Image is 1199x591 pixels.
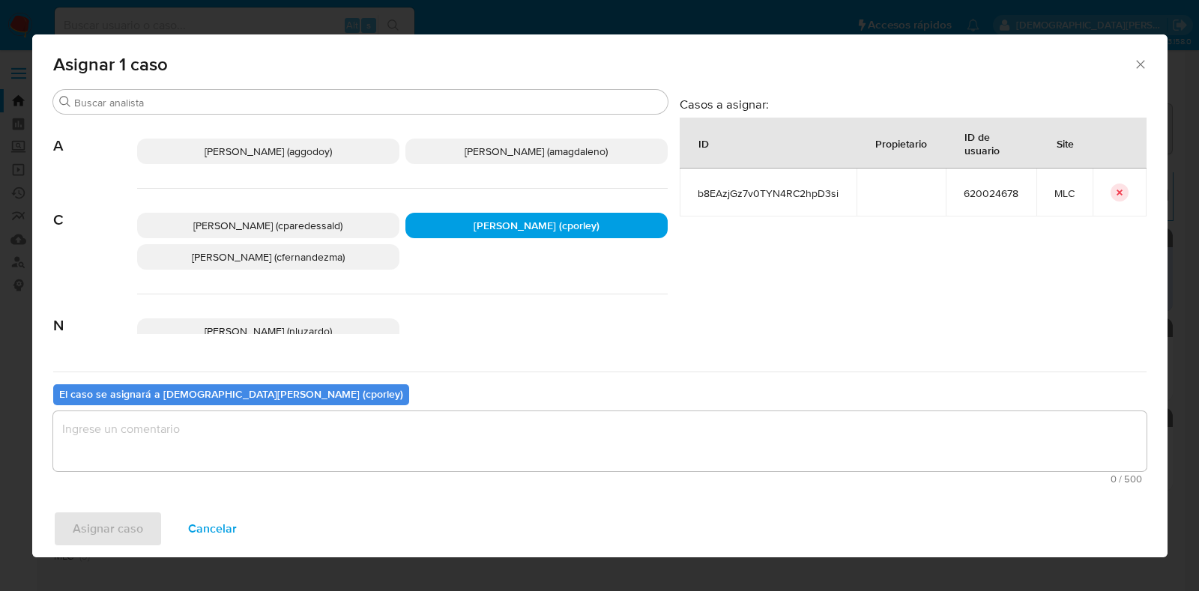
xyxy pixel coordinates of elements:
[137,139,399,164] div: [PERSON_NAME] (aggodoy)
[1054,187,1075,200] span: MLC
[32,34,1168,557] div: assign-modal
[1039,125,1092,161] div: Site
[474,218,599,233] span: [PERSON_NAME] (cporley)
[946,118,1036,168] div: ID de usuario
[465,144,608,159] span: [PERSON_NAME] (amagdaleno)
[137,244,399,270] div: [PERSON_NAME] (cfernandezma)
[188,512,237,545] span: Cancelar
[680,97,1147,112] h3: Casos a asignar:
[964,187,1018,200] span: 620024678
[53,55,1134,73] span: Asignar 1 caso
[1111,184,1129,201] button: icon-button
[58,474,1142,484] span: Máximo 500 caracteres
[680,125,727,161] div: ID
[137,213,399,238] div: [PERSON_NAME] (cparedessald)
[405,139,668,164] div: [PERSON_NAME] (amagdaleno)
[205,324,332,339] span: [PERSON_NAME] (nluzardo)
[59,387,403,401] b: El caso se asignará a [DEMOGRAPHIC_DATA][PERSON_NAME] (cporley)
[53,115,137,155] span: A
[698,187,839,200] span: b8EAzjGz7v0TYN4RC2hpD3si
[53,189,137,229] span: C
[169,511,256,547] button: Cancelar
[857,125,945,161] div: Propietario
[74,96,662,109] input: Buscar analista
[192,249,345,264] span: [PERSON_NAME] (cfernandezma)
[193,218,342,233] span: [PERSON_NAME] (cparedessald)
[59,96,71,108] button: Buscar
[137,318,399,344] div: [PERSON_NAME] (nluzardo)
[405,213,668,238] div: [PERSON_NAME] (cporley)
[1133,57,1147,70] button: Cerrar ventana
[205,144,332,159] span: [PERSON_NAME] (aggodoy)
[53,294,137,335] span: N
